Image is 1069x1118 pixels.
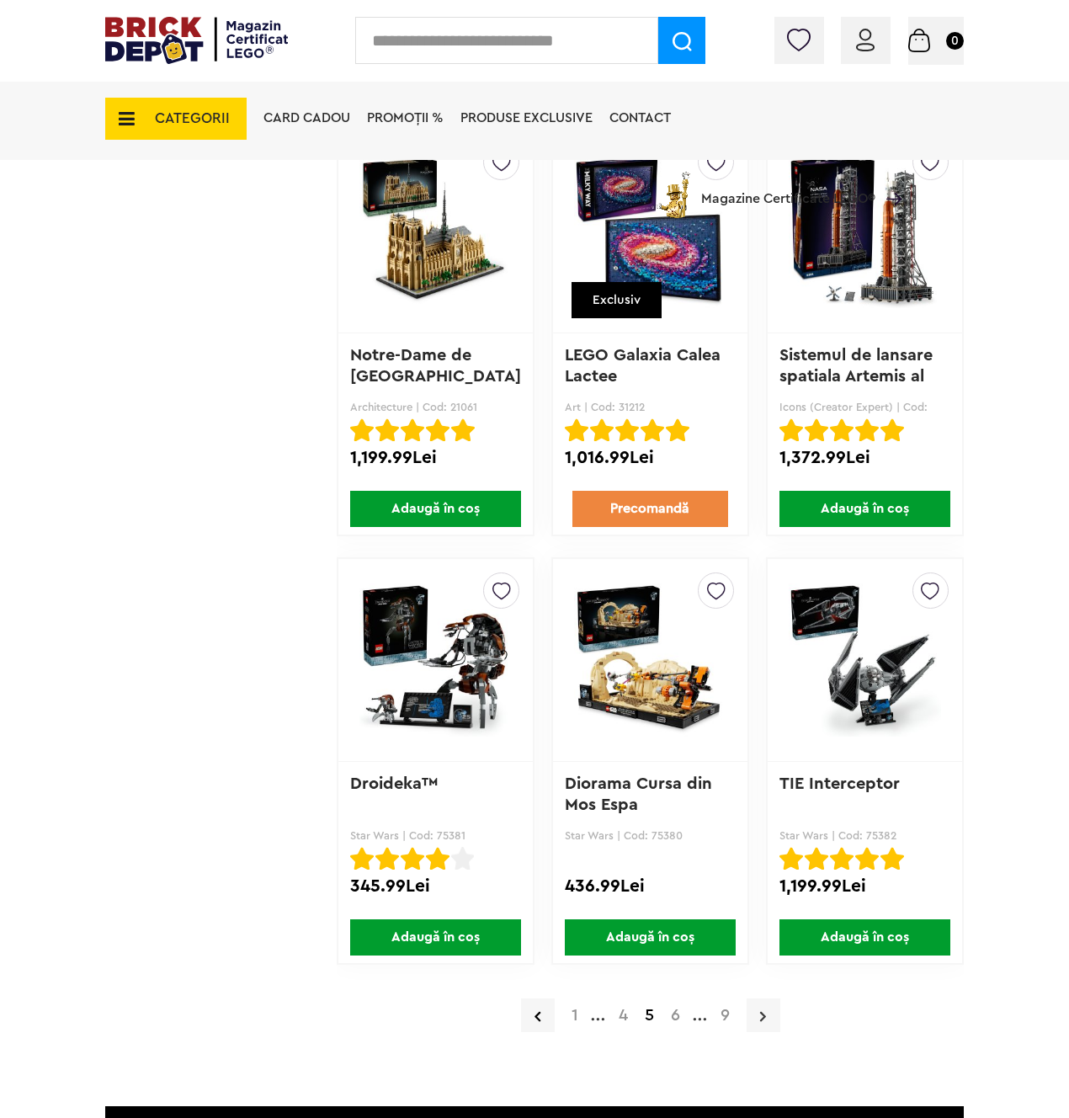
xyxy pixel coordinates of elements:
[701,168,875,207] span: Magazine Certificate LEGO®
[401,418,424,442] img: Evaluare cu stele
[350,847,374,870] img: Evaluare cu stele
[689,1010,712,1022] span: ...
[855,847,879,870] img: Evaluare cu stele
[880,847,904,870] img: Evaluare cu stele
[855,418,879,442] img: Evaluare cu stele
[712,1007,738,1024] a: 9
[636,1007,662,1024] strong: 5
[779,847,803,870] img: Evaluare cu stele
[572,491,727,527] a: Precomandă
[747,998,780,1032] a: Pagina urmatoare
[805,847,828,870] img: Evaluare cu stele
[875,171,901,184] a: Magazine Certificate LEGO®
[563,1007,587,1024] a: 1
[565,401,736,413] p: Art | Cod: 31212
[460,111,593,125] a: Produse exclusive
[350,876,521,897] div: 345.99Lei
[880,418,904,442] img: Evaluare cu stele
[565,919,736,956] span: Adaugă în coș
[779,919,950,956] span: Adaugă în coș
[565,347,726,385] a: LEGO Galaxia Calea Lactee
[779,775,900,792] a: TIE Interceptor
[451,847,475,870] img: Evaluare cu stele
[350,491,521,527] span: Adaugă în coș
[768,491,962,527] a: Adaugă în coș
[590,418,614,442] img: Evaluare cu stele
[350,418,374,442] img: Evaluare cu stele
[666,418,689,442] img: Evaluare cu stele
[574,542,726,778] img: Diorama Cursa din Mos Espa
[263,111,350,125] a: Card Cadou
[359,114,512,349] img: Notre-Dame de Paris
[779,401,950,413] p: Icons (Creator Expert) | Cod: 10341
[768,919,962,956] a: Adaugă în coș
[375,847,399,870] img: Evaluare cu stele
[155,111,230,125] span: CATEGORII
[641,418,664,442] img: Evaluare cu stele
[779,876,950,897] div: 1,199.99Lei
[830,418,854,442] img: Evaluare cu stele
[350,447,521,469] div: 1,199.99Lei
[350,347,521,385] a: Notre-Dame de [GEOGRAPHIC_DATA]
[521,998,555,1032] a: Pagina precedenta
[779,418,803,442] img: Evaluare cu stele
[662,1007,689,1024] a: 6
[426,847,449,870] img: Evaluare cu stele
[565,775,717,813] a: Diorama Cursa din Mos Espa
[338,919,533,956] a: Adaugă în coș
[451,418,475,442] img: Evaluare cu stele
[779,829,950,842] p: Star Wars | Cod: 75382
[401,847,424,870] img: Evaluare cu stele
[610,1007,636,1024] a: 4
[779,491,950,527] span: Adaugă în coș
[350,401,521,413] p: Architecture | Cod: 21061
[779,447,950,469] div: 1,372.99Lei
[789,114,941,349] img: Sistemul de lansare spatiala Artemis al NASA
[350,829,521,842] p: Star Wars | Cod: 75381
[565,876,736,897] div: 436.99Lei
[426,418,449,442] img: Evaluare cu stele
[830,847,854,870] img: Evaluare cu stele
[359,542,512,778] img: Droideka™
[553,919,747,956] a: Adaugă în coș
[375,418,399,442] img: Evaluare cu stele
[350,775,438,792] a: Droideka™
[946,32,964,50] small: 0
[350,919,521,956] span: Adaugă în coș
[805,418,828,442] img: Evaluare cu stele
[615,418,639,442] img: Evaluare cu stele
[779,347,938,406] a: Sistemul de lansare spatiala Artemis al NASA
[609,111,671,125] a: Contact
[565,447,736,469] div: 1,016.99Lei
[574,114,726,349] img: LEGO Galaxia Calea Lactee
[565,418,588,442] img: Evaluare cu stele
[572,282,662,318] div: Exclusiv
[789,542,941,778] img: TIE Interceptor
[367,111,444,125] a: PROMOȚII %
[587,1010,610,1022] span: ...
[338,491,533,527] a: Adaugă în coș
[565,829,736,842] p: Star Wars | Cod: 75380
